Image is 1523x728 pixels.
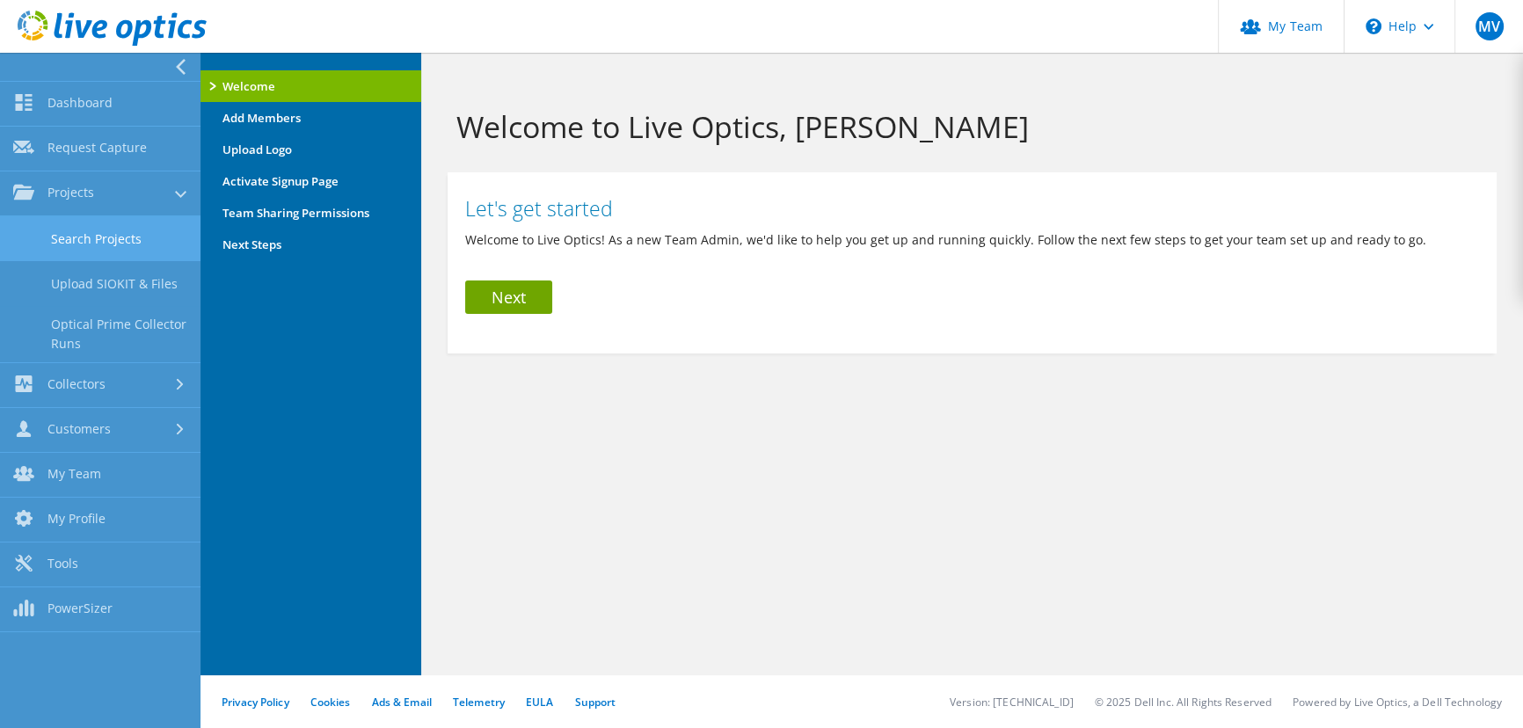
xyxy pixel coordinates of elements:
[465,230,1479,250] p: Welcome to Live Optics! As a new Team Admin, we'd like to help you get up and running quickly. Fo...
[200,102,421,134] li: Add Members
[200,70,421,102] li: Welcome
[453,695,505,710] a: Telemetry
[574,695,616,710] a: Support
[200,134,421,165] li: Upload Logo
[200,229,421,260] li: Next Steps
[1476,12,1504,40] span: MV
[200,165,421,197] li: Activate Signup Page
[1293,695,1502,710] li: Powered by Live Optics, a Dell Technology
[465,199,1479,218] h2: Let's get started
[1095,695,1272,710] li: © 2025 Dell Inc. All Rights Reserved
[372,695,432,710] a: Ads & Email
[465,280,552,314] a: Next
[310,695,351,710] a: Cookies
[526,695,553,710] a: EULA
[950,695,1074,710] li: Version: [TECHNICAL_ID]
[200,197,421,229] li: Team Sharing Permissions
[1366,18,1381,34] svg: \n
[222,695,289,710] a: Privacy Policy
[456,108,1479,145] h1: Welcome to Live Optics, [PERSON_NAME]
